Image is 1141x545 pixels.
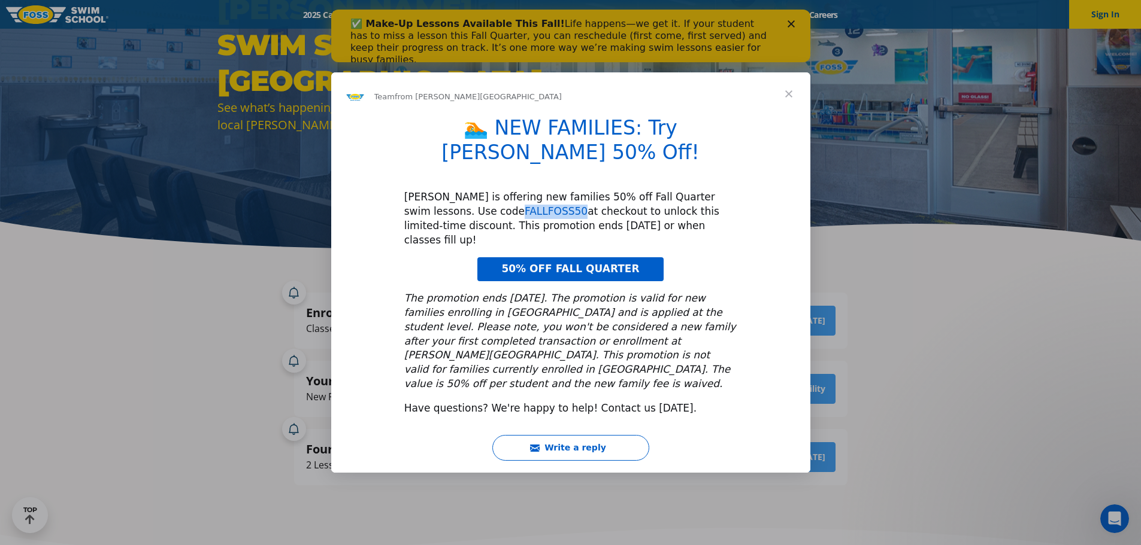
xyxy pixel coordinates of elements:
[404,190,737,247] div: [PERSON_NAME] is offering new families 50% off Fall Quarter swim lessons. Use code at checkout to...
[19,8,234,20] b: ✅ Make-Up Lessons Available This Fall!
[492,435,649,461] button: Write a reply
[374,92,395,101] span: Team
[404,116,737,172] h1: 🏊 NEW FAMILIES: Try [PERSON_NAME] 50% Off!
[525,205,588,217] a: FALLFOSS50
[456,11,468,18] div: Close
[404,401,737,416] div: Have questions? We're happy to help! Contact us [DATE].
[19,8,441,56] div: Life happens—we get it. If your student has to miss a lesson this Fall Quarter, you can reschedul...
[404,292,736,389] i: The promotion ends [DATE]. The promotion is valid for new families enrolling in [GEOGRAPHIC_DATA]...
[395,92,562,101] span: from [PERSON_NAME][GEOGRAPHIC_DATA]
[346,87,365,106] img: Profile image for Team
[477,257,663,281] a: 50% OFF FALL QUARTER
[767,72,810,115] span: Close
[501,263,639,275] span: 50% OFF FALL QUARTER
